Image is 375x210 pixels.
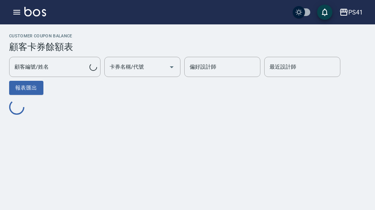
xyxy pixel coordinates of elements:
button: 報表匯出 [9,81,43,95]
button: save [317,5,332,20]
h2: Customer Coupon Balance [9,34,366,38]
button: PS41 [336,5,366,20]
a: 報表匯出 [9,84,43,91]
h3: 顧客卡券餘額表 [9,42,366,52]
button: Open [166,61,178,73]
img: Logo [24,7,46,16]
div: PS41 [348,8,363,17]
